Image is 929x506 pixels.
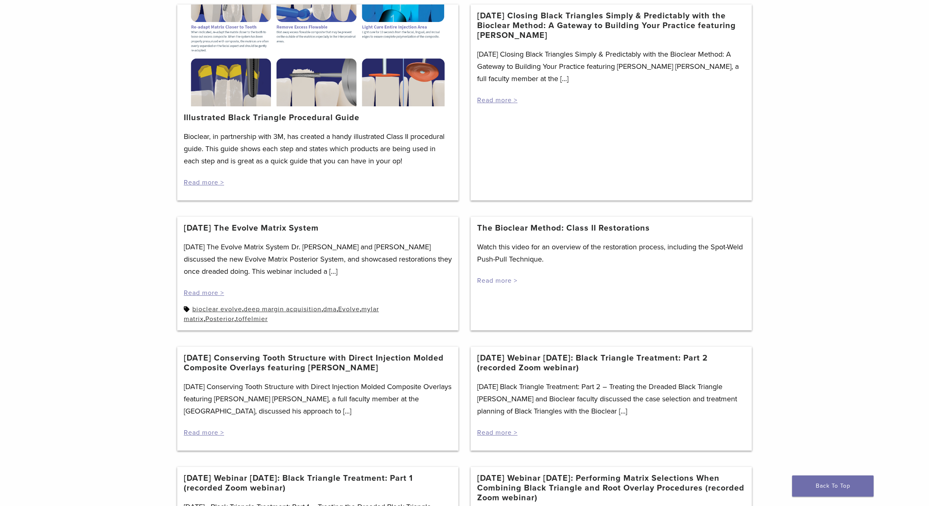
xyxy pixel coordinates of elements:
[477,11,745,40] a: [DATE] Closing Black Triangles Simply & Predictably with the Bioclear Method: A Gateway to Buildi...
[184,178,224,187] a: Read more >
[477,48,745,85] p: [DATE] Closing Black Triangles Simply & Predictably with the Bioclear Method: A Gateway to Buildi...
[184,353,452,373] a: [DATE] Conserving Tooth Structure with Direct Injection Molded Composite Overlays featuring [PERS...
[477,381,745,417] p: [DATE] Black Triangle Treatment: Part 2 – Treating the Dreaded Black Triangle [PERSON_NAME] and B...
[477,223,650,233] a: The Bioclear Method: Class II Restorations
[205,315,234,323] a: Posterior
[184,113,359,123] a: Illustrated Black Triangle Procedural Guide
[792,475,874,497] a: Back To Top
[323,305,337,313] a: dma
[184,289,224,297] a: Read more >
[184,223,319,233] a: [DATE] The Evolve Matrix System
[236,315,268,323] a: toffelmier
[184,241,452,277] p: [DATE] The Evolve Matrix System Dr. [PERSON_NAME] and [PERSON_NAME] discussed the new Evolve Matr...
[477,277,517,285] a: Read more >
[477,429,517,437] a: Read more >
[184,429,224,437] a: Read more >
[477,353,745,373] a: [DATE] Webinar [DATE]: Black Triangle Treatment: Part 2 (recorded Zoom webinar)
[184,130,452,167] p: Bioclear, in partnership with 3M, has created a handy illustrated Class II procedural guide. This...
[338,305,360,313] a: Evolve
[244,305,321,313] a: deep margin acquisition
[477,473,745,503] a: [DATE] Webinar [DATE]: Performing Matrix Selections When Combining Black Triangle and Root Overla...
[184,305,379,323] a: mylar matrix
[184,473,452,493] a: [DATE] Webinar [DATE]: Black Triangle Treatment: Part 1 (recorded Zoom webinar)
[184,304,452,324] div: , , , , , ,
[477,96,517,104] a: Read more >
[477,241,745,265] p: Watch this video for an overview of the restoration process, including the Spot-Weld Push-Pull Te...
[184,381,452,417] p: [DATE] Conserving Tooth Structure with Direct Injection Molded Composite Overlays featuring [PERS...
[192,305,242,313] a: bioclear evolve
